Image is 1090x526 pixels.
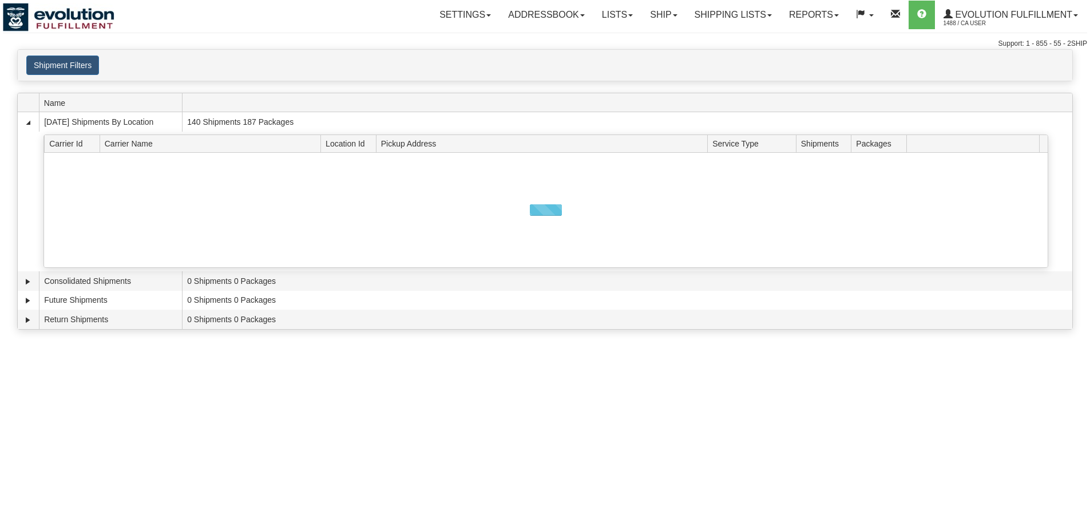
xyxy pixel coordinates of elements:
[39,291,182,310] td: Future Shipments
[49,135,100,152] span: Carrier Id
[935,1,1087,29] a: Evolution Fulfillment 1488 / CA User
[22,117,34,128] a: Collapse
[22,314,34,326] a: Expand
[182,291,1072,310] td: 0 Shipments 0 Packages
[44,94,182,112] span: Name
[593,1,641,29] a: Lists
[856,135,906,152] span: Packages
[105,135,321,152] span: Carrier Name
[500,1,593,29] a: Addressbook
[780,1,847,29] a: Reports
[182,112,1072,132] td: 140 Shipments 187 Packages
[3,3,114,31] img: logo1488.jpg
[22,276,34,287] a: Expand
[39,310,182,329] td: Return Shipments
[326,135,376,152] span: Location Id
[22,295,34,306] a: Expand
[801,135,851,152] span: Shipments
[944,18,1029,29] span: 1488 / CA User
[39,271,182,291] td: Consolidated Shipments
[953,10,1072,19] span: Evolution Fulfillment
[381,135,708,152] span: Pickup Address
[182,271,1072,291] td: 0 Shipments 0 Packages
[3,39,1087,49] div: Support: 1 - 855 - 55 - 2SHIP
[39,112,182,132] td: [DATE] Shipments By Location
[182,310,1072,329] td: 0 Shipments 0 Packages
[431,1,500,29] a: Settings
[26,56,99,75] button: Shipment Filters
[712,135,796,152] span: Service Type
[641,1,685,29] a: Ship
[686,1,780,29] a: Shipping lists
